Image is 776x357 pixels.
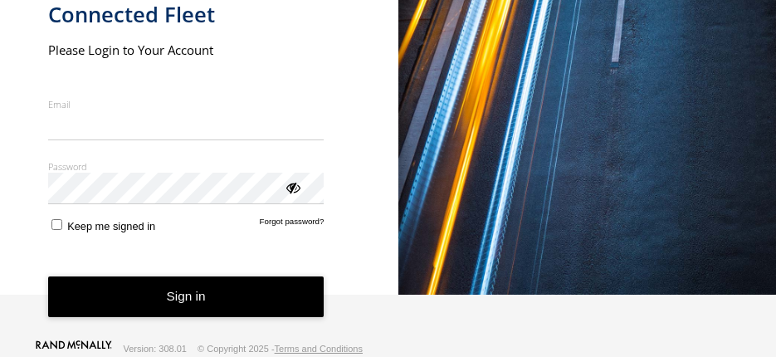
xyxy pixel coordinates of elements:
[198,344,363,354] div: © Copyright 2025 -
[275,344,363,354] a: Terms and Conditions
[48,160,325,173] label: Password
[284,178,300,195] div: ViewPassword
[48,276,325,317] button: Sign in
[67,220,155,232] span: Keep me signed in
[48,98,325,110] label: Email
[124,344,187,354] div: Version: 308.01
[36,340,112,357] a: Visit our Website
[48,1,325,28] h1: Connected Fleet
[48,42,325,58] h2: Please Login to Your Account
[51,219,62,230] input: Keep me signed in
[260,217,325,232] a: Forgot password?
